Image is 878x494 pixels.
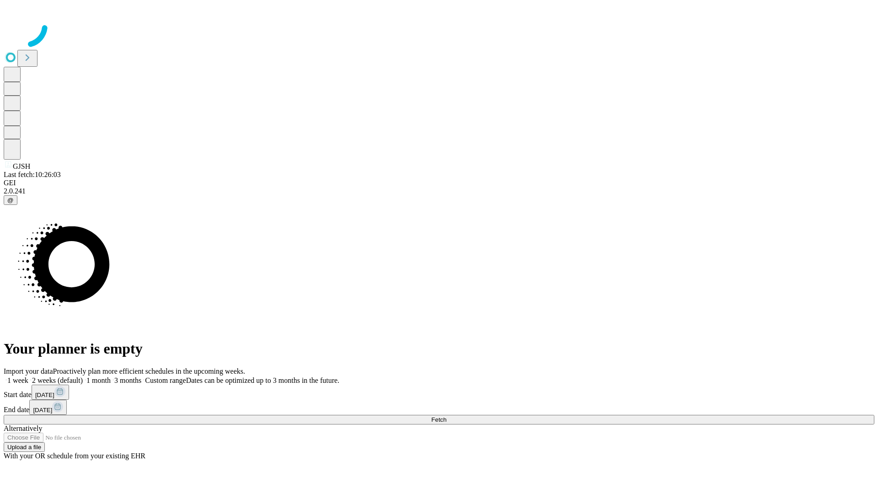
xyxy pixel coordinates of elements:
[4,195,17,205] button: @
[32,376,83,384] span: 2 weeks (default)
[13,162,30,170] span: GJSH
[4,415,874,424] button: Fetch
[7,376,28,384] span: 1 week
[145,376,186,384] span: Custom range
[186,376,339,384] span: Dates can be optimized up to 3 months in the future.
[4,385,874,400] div: Start date
[32,385,69,400] button: [DATE]
[4,442,45,452] button: Upload a file
[4,179,874,187] div: GEI
[29,400,67,415] button: [DATE]
[33,407,52,413] span: [DATE]
[4,452,145,460] span: With your OR schedule from your existing EHR
[4,400,874,415] div: End date
[4,367,53,375] span: Import your data
[4,171,61,178] span: Last fetch: 10:26:03
[53,367,245,375] span: Proactively plan more efficient schedules in the upcoming weeks.
[431,416,446,423] span: Fetch
[4,340,874,357] h1: Your planner is empty
[35,392,54,398] span: [DATE]
[86,376,111,384] span: 1 month
[7,197,14,204] span: @
[114,376,141,384] span: 3 months
[4,424,42,432] span: Alternatively
[4,187,874,195] div: 2.0.241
